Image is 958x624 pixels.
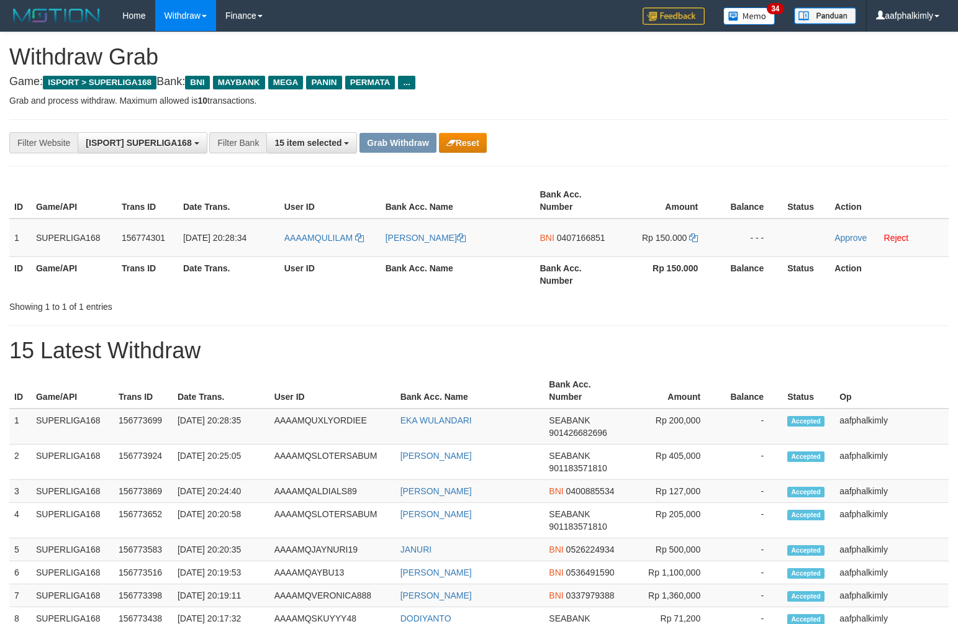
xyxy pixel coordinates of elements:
span: BNI [549,545,563,554]
td: 156773924 [114,445,173,480]
td: 156773516 [114,561,173,584]
a: DODIYANTO [400,613,451,623]
th: Op [834,373,949,409]
td: 2 [9,445,31,480]
span: Copy 0407166851 to clipboard [557,233,605,243]
span: Accepted [787,545,825,556]
td: [DATE] 20:25:05 [173,445,269,480]
th: Rp 150.000 [618,256,716,292]
h1: 15 Latest Withdraw [9,338,949,363]
td: aafphalkimly [834,503,949,538]
span: PANIN [306,76,341,89]
td: 6 [9,561,31,584]
span: ... [398,76,415,89]
td: - [719,584,782,607]
td: [DATE] 20:19:53 [173,561,269,584]
th: Bank Acc. Number [535,256,618,292]
td: SUPERLIGA168 [31,538,114,561]
td: - [719,445,782,480]
a: AAAAMQULILAM [284,233,364,243]
td: - [719,561,782,584]
span: 34 [767,3,784,14]
th: Trans ID [114,373,173,409]
span: Accepted [787,451,825,462]
td: Rp 127,000 [624,480,719,503]
td: 156773699 [114,409,173,445]
strong: 10 [197,96,207,106]
span: Accepted [787,416,825,427]
td: aafphalkimly [834,538,949,561]
th: Amount [618,183,716,219]
span: Copy 901426682696 to clipboard [549,428,607,438]
button: Grab Withdraw [359,133,436,153]
span: Accepted [787,510,825,520]
td: SUPERLIGA168 [31,409,114,445]
span: MAYBANK [213,76,265,89]
a: [PERSON_NAME] [400,567,472,577]
a: JANURI [400,545,432,554]
span: Copy 901183571810 to clipboard [549,522,607,531]
td: 1 [9,219,31,257]
td: SUPERLIGA168 [31,561,114,584]
span: [ISPORT] SUPERLIGA168 [86,138,191,148]
th: Bank Acc. Name [381,256,535,292]
span: BNI [549,567,563,577]
td: Rp 500,000 [624,538,719,561]
th: Action [829,256,949,292]
button: 15 item selected [266,132,357,153]
span: PERMATA [345,76,395,89]
td: [DATE] 20:19:11 [173,584,269,607]
span: Copy 0536491590 to clipboard [566,567,615,577]
td: AAAAMQSLOTERSABUM [269,445,395,480]
td: AAAAMQAYBU13 [269,561,395,584]
span: ISPORT > SUPERLIGA168 [43,76,156,89]
td: AAAAMQVERONICA888 [269,584,395,607]
span: BNI [549,590,563,600]
th: User ID [279,256,381,292]
th: Action [829,183,949,219]
th: User ID [279,183,381,219]
td: [DATE] 20:20:58 [173,503,269,538]
th: Game/API [31,256,117,292]
td: Rp 1,360,000 [624,584,719,607]
td: aafphalkimly [834,445,949,480]
td: 3 [9,480,31,503]
td: AAAAMQUXLYORDIEE [269,409,395,445]
th: Game/API [31,183,117,219]
span: SEABANK [549,451,590,461]
td: AAAAMQALDIALS89 [269,480,395,503]
th: Trans ID [117,256,178,292]
div: Filter Bank [209,132,266,153]
td: aafphalkimly [834,409,949,445]
h4: Game: Bank: [9,76,949,88]
td: SUPERLIGA168 [31,445,114,480]
td: 7 [9,584,31,607]
span: Copy 901183571810 to clipboard [549,463,607,473]
td: SUPERLIGA168 [31,584,114,607]
span: MEGA [268,76,304,89]
h1: Withdraw Grab [9,45,949,70]
th: ID [9,373,31,409]
td: - [719,503,782,538]
p: Grab and process withdraw. Maximum allowed is transactions. [9,94,949,107]
td: Rp 1,100,000 [624,561,719,584]
img: Feedback.jpg [643,7,705,25]
td: - [719,409,782,445]
td: SUPERLIGA168 [31,219,117,257]
span: Copy 0400885534 to clipboard [566,486,615,496]
th: Bank Acc. Name [395,373,545,409]
img: Button%20Memo.svg [723,7,775,25]
span: Rp 150.000 [642,233,687,243]
span: AAAAMQULILAM [284,233,353,243]
th: Status [782,373,834,409]
td: 156773583 [114,538,173,561]
th: Balance [716,256,782,292]
a: [PERSON_NAME] [400,486,472,496]
td: - [719,480,782,503]
td: SUPERLIGA168 [31,480,114,503]
td: - - - [716,219,782,257]
td: 156773652 [114,503,173,538]
span: Accepted [787,591,825,602]
td: SUPERLIGA168 [31,503,114,538]
td: Rp 200,000 [624,409,719,445]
